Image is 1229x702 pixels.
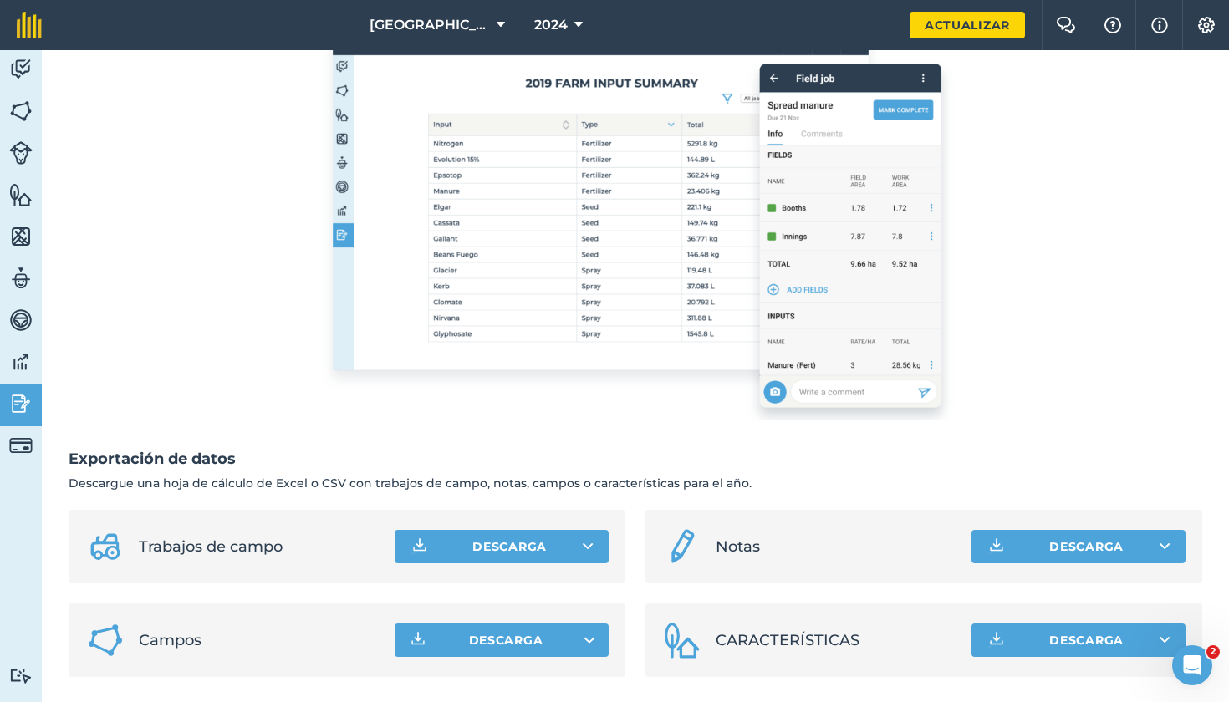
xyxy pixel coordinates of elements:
[1056,17,1076,33] img: Dos burbujas de diálogo superpuestas con la burbuja izquierda en primer plano
[534,15,568,35] span: 2024
[1151,15,1168,35] img: svg+xml;base64,PHN2ZyB4bWxucz0iaHR0cDovL3d3dy53My5vcmcvMjAwMC9zdmciIHdpZHRoPSIxNyIgaGVpZ2h0PSIxNy...
[469,632,543,649] span: descarga
[85,526,125,567] img: svg+xml;base64,PD94bWwgdmVyc2lvbj0iMS4wIiBlbmNvZGluZz0idXRmLTgiPz4KPCEtLSBHZW5lcmF0b3I6IEFkb2JlIE...
[85,620,125,660] img: Icono de campos
[1103,17,1123,33] img: Un icono de signo de interrogación
[1172,645,1212,685] iframe: Intercomunicador chat en vivo
[69,447,1202,471] h2: Exportación de datos
[716,535,958,558] span: Notas
[1206,645,1220,659] span: 2
[139,535,381,558] span: Trabajos de campo
[971,530,1186,563] button: descarga
[971,623,1186,657] button: descarga
[139,628,381,652] span: Campos
[395,530,609,563] button: descarga
[395,623,609,657] button: descarga
[987,630,1007,650] img: Icono de descarga
[910,12,1025,38] a: Actualizar
[9,99,33,124] img: svg+xml;base64,PHN2ZyB4bWxucz0iaHR0cDovL3d3dy53My5vcmcvMjAwMC9zdmciIHdpZHRoPSI1NiIgaGVpZ2h0PSI2MC...
[9,182,33,207] img: svg+xml;base64,PHN2ZyB4bWxucz0iaHR0cDovL3d3dy53My5vcmcvMjAwMC9zdmciIHdpZHRoPSI1NiIgaGVpZ2h0PSI2MC...
[662,620,702,660] img: Icono de características
[9,57,33,82] img: svg+xml;base64,PD94bWwgdmVyc2lvbj0iMS4wIiBlbmNvZGluZz0idXRmLTgiPz4KPCEtLSBHZW5lcmF0b3I6IEFkb2JlIE...
[370,15,490,35] span: [GEOGRAPHIC_DATA]. Origen
[9,349,33,374] img: svg+xml;base64,PD94bWwgdmVyc2lvbj0iMS4wIiBlbmNvZGluZz0idXRmLTgiPz4KPCEtLSBHZW5lcmF0b3I6IEFkb2JlIE...
[9,668,33,684] img: svg+xml;base64,PD94bWwgdmVyc2lvbj0iMS4wIiBlbmNvZGluZz0idXRmLTgiPz4KPCEtLSBHZW5lcmF0b3I6IEFkb2JlIE...
[69,474,1202,492] p: Descargue una hoja de cálculo de Excel o CSV con trabajos de campo, notas, campos o característic...
[9,391,33,416] img: svg+xml;base64,PD94bWwgdmVyc2lvbj0iMS4wIiBlbmNvZGluZz0idXRmLTgiPz4KPCEtLSBHZW5lcmF0b3I6IEFkb2JlIE...
[9,141,33,165] img: svg+xml;base64,PD94bWwgdmVyc2lvbj0iMS4wIiBlbmNvZGluZz0idXRmLTgiPz4KPCEtLSBHZW5lcmF0b3I6IEFkb2JlIE...
[17,12,42,38] img: Logotipo de fieldmargin
[987,537,1007,557] img: Icono de descarga
[9,224,33,249] img: svg+xml;base64,PHN2ZyB4bWxucz0iaHR0cDovL3d3dy53My5vcmcvMjAwMC9zdmciIHdpZHRoPSI1NiIgaGVpZ2h0PSI2MC...
[9,266,33,291] img: svg+xml;base64,PD94bWwgdmVyc2lvbj0iMS4wIiBlbmNvZGluZz0idXRmLTgiPz4KPCEtLSBHZW5lcmF0b3I6IEFkb2JlIE...
[716,628,958,652] span: CARACTERÍSTICAS
[662,526,702,567] img: svg+xml;base64,PD94bWwgdmVyc2lvbj0iMS4wIiBlbmNvZGluZz0idXRmLTgiPz4KPCEtLSBHZW5lcmF0b3I6IEFkb2JlIE...
[9,434,33,457] img: svg+xml;base64,PD94bWwgdmVyc2lvbj0iMS4wIiBlbmNvZGluZz0idXRmLTgiPz4KPCEtLSBHZW5lcmF0b3I6IEFkb2JlIE...
[9,308,33,333] img: svg+xml;base64,PD94bWwgdmVyc2lvbj0iMS4wIiBlbmNvZGluZz0idXRmLTgiPz4KPCEtLSBHZW5lcmF0b3I6IEFkb2JlIE...
[1196,17,1216,33] img: Un icono de engranaje
[410,537,430,557] img: Icono de descarga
